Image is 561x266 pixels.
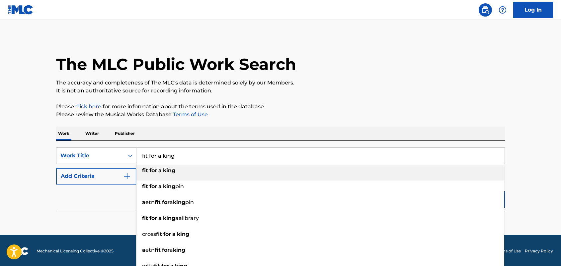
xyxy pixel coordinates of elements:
span: etn [145,247,155,253]
strong: king [173,247,185,253]
strong: king [163,167,175,174]
strong: a [158,167,162,174]
strong: a [142,199,145,205]
form: Search Form [56,147,505,211]
strong: for [149,167,157,174]
a: click here [75,103,101,110]
a: Log In [513,2,553,18]
strong: for [162,247,170,253]
strong: fit [155,199,161,205]
img: help [499,6,507,14]
p: Work [56,127,71,140]
strong: fit [156,231,162,237]
button: Add Criteria [56,168,136,185]
span: Mechanical Licensing Collective © 2025 [37,248,114,254]
span: cross [142,231,156,237]
strong: king [177,231,189,237]
p: Please for more information about the terms used in the database. [56,103,505,111]
span: pin [175,183,184,189]
strong: king [173,199,185,205]
span: etn [145,199,155,205]
h1: The MLC Public Work Search [56,54,296,74]
strong: fit [142,215,148,221]
strong: fit [155,247,161,253]
div: Help [496,3,509,17]
strong: a [158,183,162,189]
a: Privacy Policy [525,248,553,254]
span: a [170,247,173,253]
strong: for [149,183,157,189]
strong: for [162,199,170,205]
iframe: Chat Widget [528,234,561,266]
span: a [170,199,173,205]
strong: king [163,183,175,189]
span: aalibrary [175,215,199,221]
span: pin [185,199,194,205]
a: Terms of Use [172,111,208,118]
strong: fit [142,167,148,174]
strong: a [158,215,162,221]
p: Writer [83,127,101,140]
p: The accuracy and completeness of The MLC's data is determined solely by our Members. [56,79,505,87]
img: MLC Logo [8,5,34,15]
p: Please review the Musical Works Database [56,111,505,119]
strong: king [163,215,175,221]
img: search [481,6,489,14]
strong: for [163,231,171,237]
p: It is not an authoritative source for recording information. [56,87,505,95]
strong: a [142,247,145,253]
a: Public Search [479,3,492,17]
strong: fit [142,183,148,189]
img: 9d2ae6d4665cec9f34b9.svg [123,172,131,180]
div: Work Title [60,152,120,160]
p: Publisher [113,127,137,140]
strong: a [172,231,176,237]
strong: for [149,215,157,221]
